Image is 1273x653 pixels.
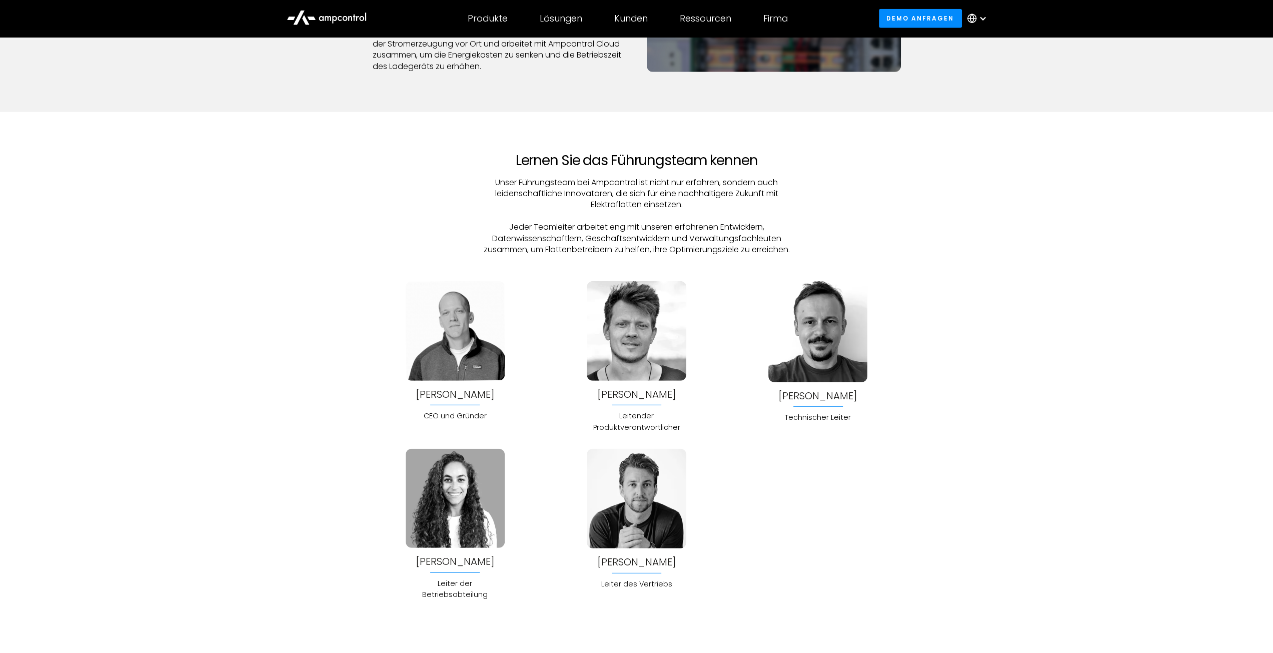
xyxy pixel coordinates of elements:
[587,281,686,380] img: Ampcontrol's Team Member
[778,390,857,401] div: [PERSON_NAME]
[597,556,676,567] a: View team member info
[478,152,795,169] h2: Lernen Sie das Führungsteam kennen
[416,389,495,400] a: View team member info
[416,556,495,567] a: View team member info
[406,578,505,600] div: Leiter der Betriebsabteilung
[416,556,495,567] div: [PERSON_NAME]
[597,556,676,567] div: [PERSON_NAME]
[406,410,505,421] div: CEO und Gründer
[478,177,795,256] p: Unser Führungsteam bei Ampcontrol ist nicht nur erfahren, sondern auch leidenschaftliche Innovato...
[680,13,731,24] div: Ressourcen
[597,389,676,400] a: View team member info
[763,13,788,24] div: Firma
[587,410,686,433] div: Leitender Produktverantwortlicher
[768,281,867,382] img: Ampcontrol's Team Member
[406,449,505,548] img: Ampcontrol's Team Member
[778,390,857,401] a: View team member info
[614,13,648,24] div: Kunden
[768,412,867,423] div: Technischer Leiter
[406,281,505,380] img: Ampcontrol's Team Member
[540,13,582,24] div: Lösungen
[587,449,686,548] img: Ampcontrol's Team Member
[879,9,962,28] a: Demo anfragen
[597,389,676,400] div: [PERSON_NAME]
[468,13,508,24] div: Produkte
[587,578,686,589] div: Leiter des Vertriebs
[416,389,495,400] div: [PERSON_NAME]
